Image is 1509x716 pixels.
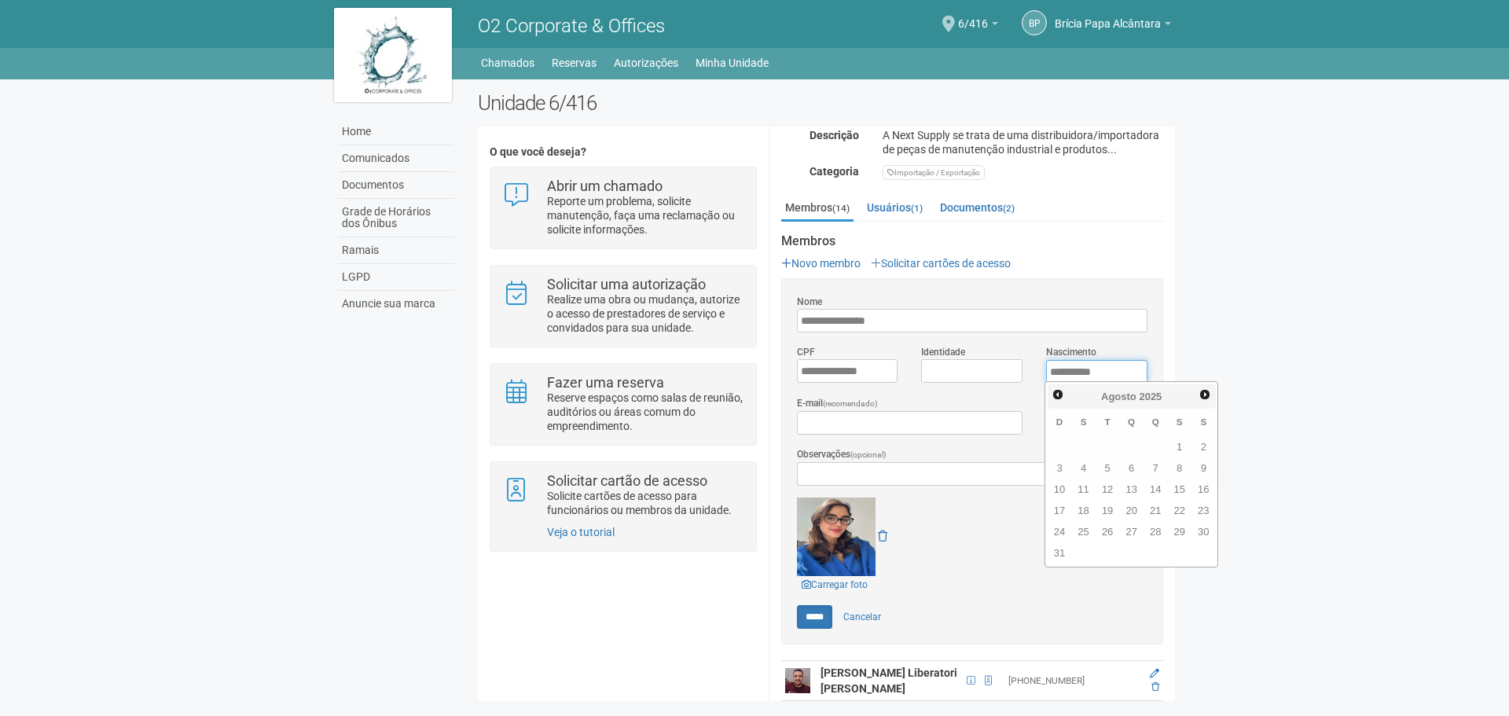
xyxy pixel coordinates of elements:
a: 14 [1144,479,1167,499]
span: Anterior [1052,388,1064,401]
strong: Fazer uma reserva [547,374,664,391]
label: E-mail [797,396,878,411]
img: GetFile [797,498,876,576]
strong: Solicitar uma autorização [547,276,706,292]
a: 9 [1192,458,1215,478]
a: 23 [1192,501,1215,520]
span: 2025 [1139,391,1162,402]
a: 17 [1048,501,1071,520]
a: 8 [1168,458,1191,478]
a: Documentos(2) [936,196,1019,219]
span: Sábado [1200,417,1206,427]
h4: O que você deseja? [490,146,756,158]
span: Sexta [1177,417,1183,427]
strong: Descrição [810,129,859,141]
a: Usuários(1) [863,196,927,219]
a: 18 [1072,501,1095,520]
span: Domingo [1056,417,1063,427]
a: 15 [1168,479,1191,499]
strong: Abrir um chamado [547,178,663,194]
div: [PHONE_NUMBER] [1008,674,1138,688]
a: 3 [1048,458,1071,478]
a: 25 [1072,522,1095,542]
h2: Unidade 6/416 [478,91,1175,115]
a: 19 [1096,501,1119,520]
a: Membros(14) [781,196,854,222]
label: Nome [797,295,822,309]
a: 27 [1120,522,1143,542]
span: Próximo [1199,388,1211,401]
a: Solicitar cartões de acesso [871,257,1011,270]
strong: Membros [781,234,1163,248]
p: Realize uma obra ou mudança, autorize o acesso de prestadores de serviço e convidados para sua un... [547,292,744,335]
a: LGPD [338,264,454,291]
a: Reservas [552,52,597,74]
a: 21 [1144,501,1167,520]
a: Autorizações [614,52,678,74]
a: 26 [1096,522,1119,542]
label: Identidade [921,345,965,359]
a: Chamados [481,52,534,74]
a: 29 [1168,522,1191,542]
a: 24 [1048,522,1071,542]
a: BP [1022,10,1047,35]
a: Solicitar uma autorização Realize uma obra ou mudança, autorize o acesso de prestadores de serviç... [502,277,743,335]
a: 6 [1120,458,1143,478]
a: 1 [1168,437,1191,457]
a: Próximo [1195,386,1213,404]
a: Remover [878,530,887,542]
small: (14) [832,203,850,214]
span: Quarta [1128,417,1135,427]
a: Abrir um chamado Reporte um problema, solicite manutenção, faça uma reclamação ou solicite inform... [502,179,743,237]
div: A Next Supply se trata de uma distribuidora/importadora de peças de manutenção industrial e produ... [871,128,1175,156]
span: (recomendado) [823,399,878,408]
a: 13 [1120,479,1143,499]
a: 10 [1048,479,1071,499]
a: 30 [1192,522,1215,542]
label: Nascimento [1046,345,1096,359]
p: Solicite cartões de acesso para funcionários ou membros da unidade. [547,489,744,517]
a: Cancelar [835,605,890,629]
a: Home [338,119,454,145]
a: 6/416 [958,20,998,32]
a: Minha Unidade [696,52,769,74]
a: 5 [1096,458,1119,478]
a: Documentos [338,172,454,199]
p: Reserve espaços como salas de reunião, auditórios ou áreas comum do empreendimento. [547,391,744,433]
a: Brícia Papa Alcântara [1055,20,1171,32]
div: Importação / Exportação [883,165,985,180]
span: 6/416 [958,2,988,30]
span: (opcional) [850,450,887,459]
small: (1) [911,203,923,214]
span: Agosto [1101,391,1136,402]
a: Anuncie sua marca [338,291,454,317]
a: Novo membro [781,257,861,270]
label: CPF [797,345,815,359]
a: Excluir membro [1151,681,1159,692]
a: 31 [1048,543,1071,563]
small: (2) [1003,203,1015,214]
strong: Categoria [810,165,859,178]
span: O2 Corporate & Offices [478,15,665,37]
a: Ramais [338,237,454,264]
strong: [PERSON_NAME] Liberatori [PERSON_NAME] [821,666,957,695]
a: 4 [1072,458,1095,478]
a: Grade de Horários dos Ônibus [338,199,454,237]
a: 7 [1144,458,1167,478]
a: Fazer uma reserva Reserve espaços como salas de reunião, auditórios ou áreas comum do empreendime... [502,376,743,433]
a: 16 [1192,479,1215,499]
a: Editar membro [1150,668,1159,679]
a: 11 [1072,479,1095,499]
span: Brícia Papa Alcântara [1055,2,1161,30]
span: Segunda [1081,417,1087,427]
a: 2 [1192,437,1215,457]
img: user.png [785,668,810,693]
a: 20 [1120,501,1143,520]
label: Observações [797,447,887,462]
span: Quinta [1152,417,1159,427]
a: Solicitar cartão de acesso Solicite cartões de acesso para funcionários ou membros da unidade. [502,474,743,517]
a: 12 [1096,479,1119,499]
a: Veja o tutorial [547,526,615,538]
strong: Solicitar cartão de acesso [547,472,707,489]
p: Reporte um problema, solicite manutenção, faça uma reclamação ou solicite informações. [547,194,744,237]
